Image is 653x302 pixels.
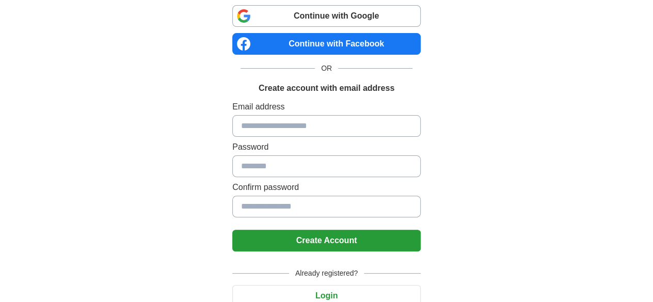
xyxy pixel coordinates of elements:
span: Already registered? [289,268,364,279]
a: Login [232,291,421,300]
h1: Create account with email address [259,82,394,94]
span: OR [315,63,338,74]
button: Create Account [232,230,421,251]
label: Password [232,141,421,153]
label: Confirm password [232,181,421,194]
a: Continue with Facebook [232,33,421,55]
label: Email address [232,101,421,113]
a: Continue with Google [232,5,421,27]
